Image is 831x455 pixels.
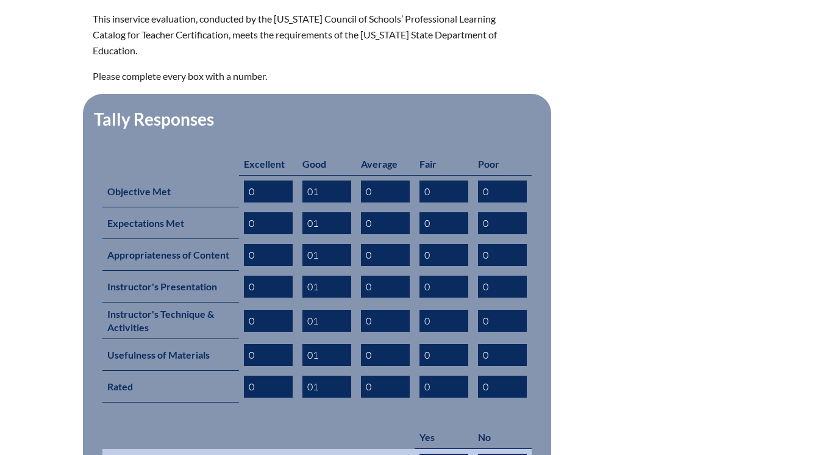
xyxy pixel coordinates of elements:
[356,152,415,176] th: Average
[239,152,298,176] th: Excellent
[102,207,239,239] th: Expectations Met
[93,109,215,129] legend: Tally Responses
[473,426,532,449] th: No
[93,68,522,84] p: Please complete every box with a number.
[102,303,239,339] th: Instructor's Technique & Activities
[298,152,356,176] th: Good
[415,152,473,176] th: Fair
[102,239,239,271] th: Appropriateness of Content
[102,339,239,371] th: Usefulness of Materials
[473,152,532,176] th: Poor
[415,426,473,449] th: Yes
[93,11,522,59] p: This inservice evaluation, conducted by the [US_STATE] Council of Schools’ Professional Learning ...
[102,371,239,403] th: Rated
[102,271,239,303] th: Instructor's Presentation
[102,175,239,207] th: Objective Met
